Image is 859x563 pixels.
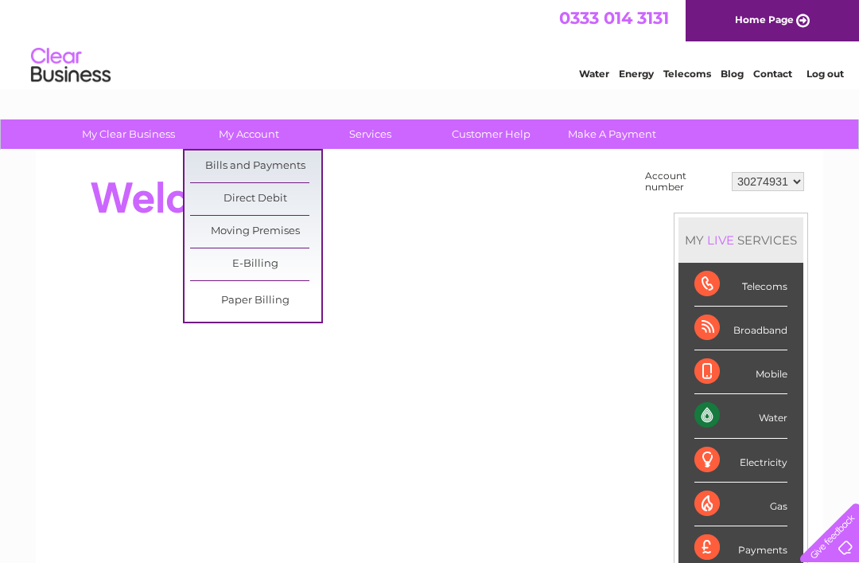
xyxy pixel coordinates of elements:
a: My Clear Business [63,119,194,149]
div: Telecoms [694,263,787,307]
a: Energy [619,68,654,80]
a: Make A Payment [546,119,678,149]
div: Clear Business is a trading name of Verastar Limited (registered in [GEOGRAPHIC_DATA] No. 3667643... [55,9,807,77]
div: LIVE [704,233,737,248]
a: E-Billing [190,248,321,280]
div: Gas [694,483,787,526]
a: Direct Debit [190,183,321,215]
a: My Account [184,119,315,149]
a: Water [579,68,609,80]
a: Customer Help [426,119,557,149]
div: MY SERVICES [678,217,803,263]
a: 0333 014 3131 [559,8,669,28]
td: Account number [641,166,728,197]
a: Log out [807,68,844,80]
a: Paper Billing [190,285,321,317]
a: Bills and Payments [190,151,321,182]
div: Broadband [694,307,787,350]
a: Services [305,119,436,149]
div: Electricity [694,439,787,483]
a: Contact [753,68,792,80]
a: Blog [721,68,744,80]
img: logo.png [30,41,111,90]
div: Mobile [694,350,787,394]
a: Moving Premises [190,216,321,248]
div: Water [694,394,787,438]
a: Telecoms [663,68,711,80]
